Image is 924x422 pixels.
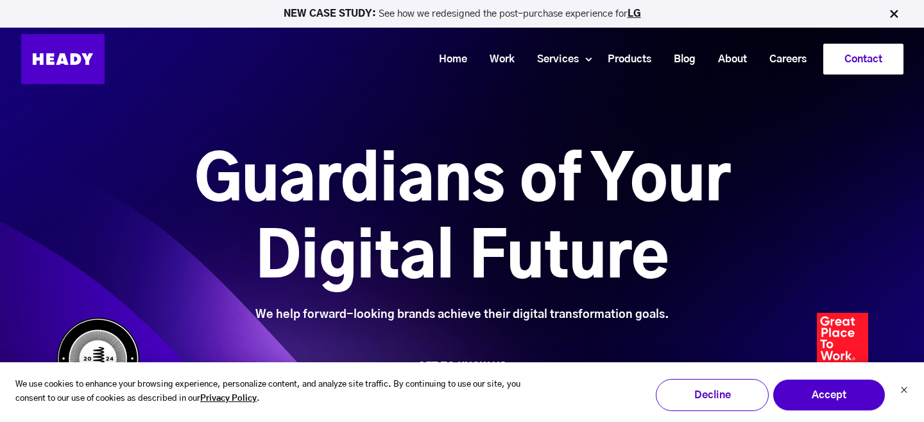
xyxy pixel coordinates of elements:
a: LG [628,9,641,19]
a: Home [423,48,474,71]
img: Heady_WebbyAward_Winner-4 [56,317,140,400]
h1: Guardians of Your Digital Future [123,143,802,297]
button: Dismiss cookie banner [900,385,908,398]
img: Close Bar [887,8,900,21]
img: Heady_Logo_Web-01 (1) [21,34,105,84]
button: Decline [656,379,769,411]
a: Blog [658,48,702,71]
img: Heady_2023_Certification_Badge [817,313,868,400]
a: Services [521,48,585,71]
div: Navigation Menu [117,44,903,75]
a: Work [474,48,521,71]
button: Accept [773,379,886,411]
a: Products [592,48,658,71]
a: GET TO KNOW US [50,360,875,391]
p: We use cookies to enhance your browsing experience, personalize content, and analyze site traffic... [15,378,539,407]
a: Contact [824,44,903,74]
a: Careers [753,48,813,71]
a: About [702,48,753,71]
p: See how we redesigned the post-purchase experience for [6,9,918,19]
div: We help forward-looking brands achieve their digital transformation goals. [123,308,802,322]
strong: NEW CASE STUDY: [284,9,379,19]
a: Privacy Policy [200,392,257,407]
